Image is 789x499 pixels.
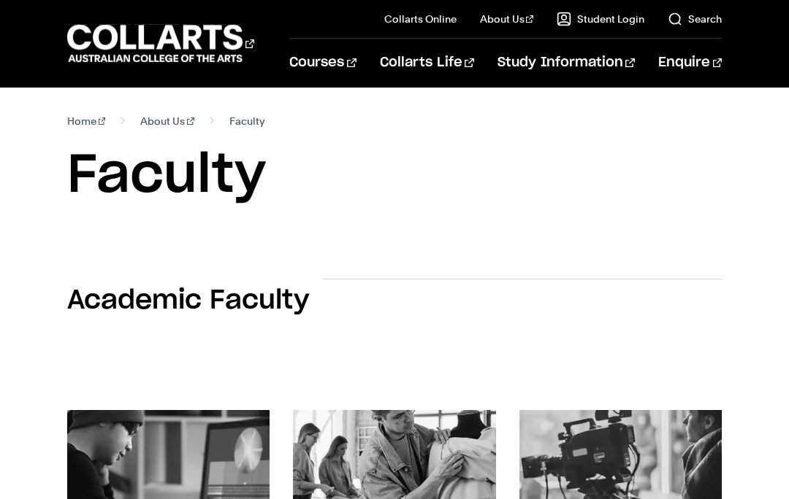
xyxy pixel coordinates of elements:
[67,285,309,317] h2: Academic Faculty
[67,143,722,209] h1: Faculty
[140,111,194,131] a: About Us
[67,111,106,131] a: Home
[480,12,534,26] a: About Us
[67,23,254,64] div: Go to homepage
[498,39,635,87] a: Study Information
[557,12,644,26] a: Student Login
[384,12,457,26] a: Collarts Online
[658,39,722,87] a: Enquire
[668,12,722,26] a: Search
[380,39,474,87] a: Collarts Life
[229,111,264,131] span: Faculty
[289,39,356,87] a: Courses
